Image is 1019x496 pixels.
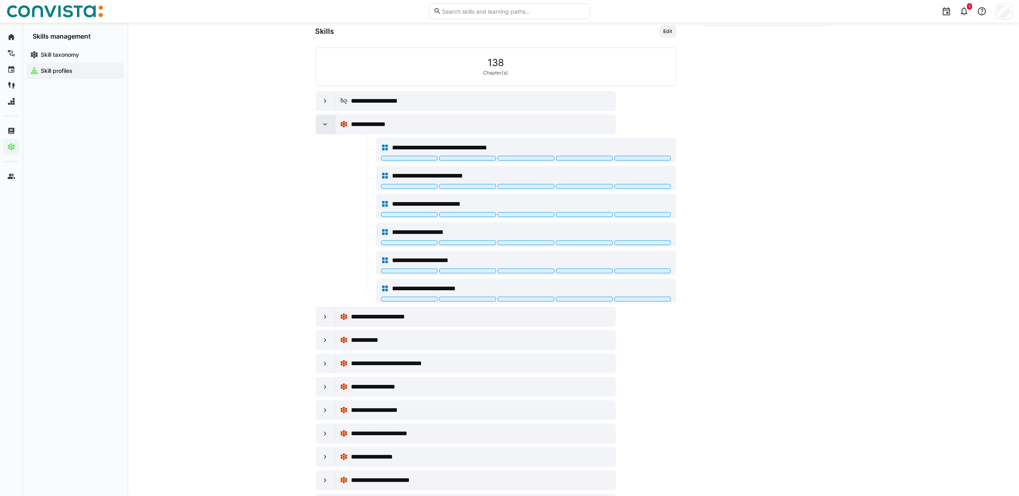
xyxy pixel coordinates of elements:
[484,70,508,76] span: Chapter(s)
[441,8,585,15] input: Search skills and learning paths…
[663,28,673,35] span: Edit
[488,58,504,68] span: 138
[660,25,677,38] button: Edit
[969,4,971,9] span: 1
[315,27,334,36] h3: Skills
